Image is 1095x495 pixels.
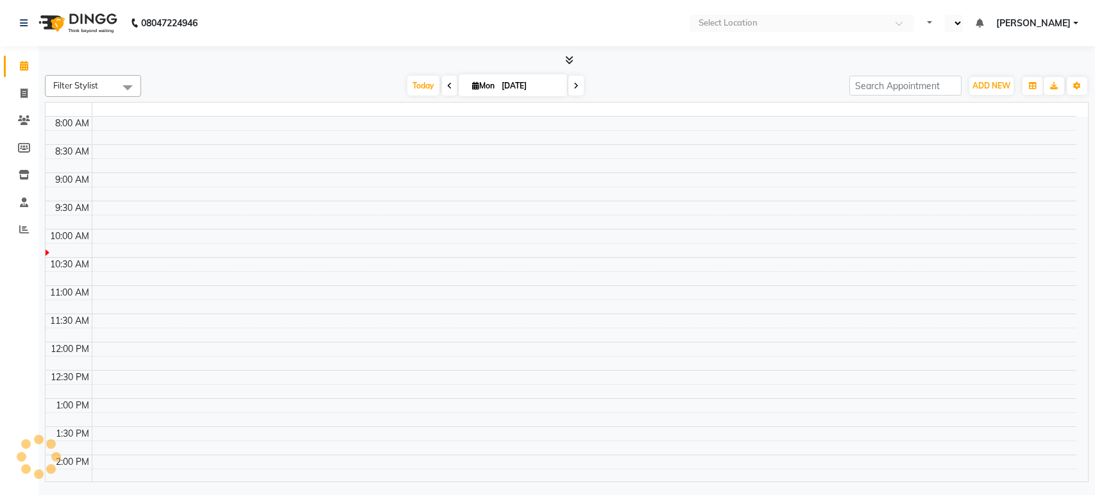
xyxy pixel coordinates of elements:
[469,81,498,90] span: Mon
[53,145,92,158] div: 8:30 AM
[972,81,1010,90] span: ADD NEW
[47,314,92,328] div: 11:30 AM
[53,117,92,130] div: 8:00 AM
[53,80,98,90] span: Filter Stylist
[48,371,92,384] div: 12:30 PM
[33,5,121,41] img: logo
[498,76,562,96] input: 2025-09-01
[53,455,92,469] div: 2:00 PM
[47,230,92,243] div: 10:00 AM
[849,76,962,96] input: Search Appointment
[47,286,92,299] div: 11:00 AM
[699,17,758,29] div: Select Location
[996,17,1071,30] span: [PERSON_NAME]
[407,76,439,96] span: Today
[53,173,92,187] div: 9:00 AM
[53,399,92,412] div: 1:00 PM
[53,201,92,215] div: 9:30 AM
[53,427,92,440] div: 1:30 PM
[969,77,1014,95] button: ADD NEW
[47,258,92,271] div: 10:30 AM
[141,5,198,41] b: 08047224946
[48,342,92,356] div: 12:00 PM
